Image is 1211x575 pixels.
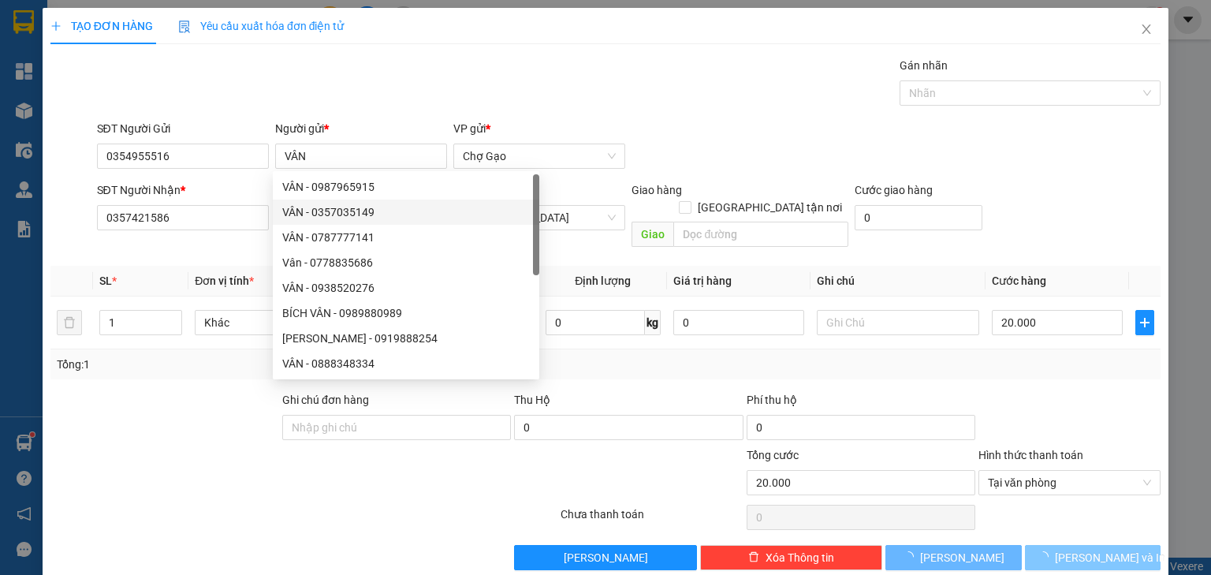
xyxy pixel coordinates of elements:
[57,356,468,373] div: Tổng: 1
[514,394,550,406] span: Thu Hộ
[273,174,539,200] div: VÂN - 0987965915
[559,506,744,533] div: Chưa thanh toán
[1140,23,1153,35] span: close
[978,449,1083,461] label: Hình thức thanh toán
[273,200,539,225] div: VÂN - 0357035149
[273,326,539,351] div: THANH VÂN - 0919888254
[855,205,982,230] input: Cước giao hàng
[1136,316,1153,329] span: plus
[564,549,648,566] span: [PERSON_NAME]
[645,310,661,335] span: kg
[282,203,530,221] div: VÂN - 0357035149
[282,178,530,196] div: VÂN - 0987965915
[273,250,539,275] div: Vân - 0778835686
[691,199,848,216] span: [GEOGRAPHIC_DATA] tận nơi
[1038,551,1055,562] span: loading
[178,21,191,33] img: icon
[632,222,673,247] span: Giao
[282,355,530,372] div: VÂN - 0888348334
[747,449,799,461] span: Tổng cước
[57,310,82,335] button: delete
[463,144,616,168] span: Chợ Gạo
[673,310,804,335] input: 0
[282,415,511,440] input: Ghi chú đơn hàng
[575,274,631,287] span: Định lượng
[1124,8,1168,52] button: Close
[282,394,369,406] label: Ghi chú đơn hàng
[50,20,153,32] span: TẠO ĐƠN HÀNG
[273,275,539,301] div: VÂN - 0938520276
[463,206,616,230] span: Sài Gòn
[97,181,269,199] div: SĐT Người Nhận
[700,545,882,570] button: deleteXóa Thông tin
[97,120,269,137] div: SĐT Người Gửi
[275,120,447,137] div: Người gửi
[195,274,254,287] span: Đơn vị tính
[453,120,625,137] div: VP gửi
[673,274,732,287] span: Giá trị hàng
[885,545,1022,570] button: [PERSON_NAME]
[747,391,975,415] div: Phí thu hộ
[204,311,348,334] span: Khác
[73,75,287,103] text: CGTLT1310250024
[273,351,539,376] div: VÂN - 0888348334
[992,274,1046,287] span: Cước hàng
[817,310,979,335] input: Ghi Chú
[1055,549,1165,566] span: [PERSON_NAME] và In
[273,301,539,326] div: BÍCH VÂN - 0989880989
[1135,310,1154,335] button: plus
[282,304,530,322] div: BÍCH VÂN - 0989880989
[1025,545,1161,570] button: [PERSON_NAME] và In
[632,184,682,196] span: Giao hàng
[514,545,696,570] button: [PERSON_NAME]
[282,229,530,246] div: VÂN - 0787777141
[282,254,530,271] div: Vân - 0778835686
[748,551,759,564] span: delete
[900,59,948,72] label: Gán nhãn
[273,225,539,250] div: VÂN - 0787777141
[99,274,112,287] span: SL
[282,279,530,297] div: VÂN - 0938520276
[920,549,1004,566] span: [PERSON_NAME]
[988,471,1151,495] span: Tại văn phòng
[50,21,61,32] span: plus
[810,266,986,297] th: Ghi chú
[673,222,848,247] input: Dọc đường
[9,113,351,155] div: Chợ Gạo
[855,184,933,196] label: Cước giao hàng
[766,549,834,566] span: Xóa Thông tin
[903,551,920,562] span: loading
[178,20,345,32] span: Yêu cầu xuất hóa đơn điện tử
[282,330,530,347] div: [PERSON_NAME] - 0919888254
